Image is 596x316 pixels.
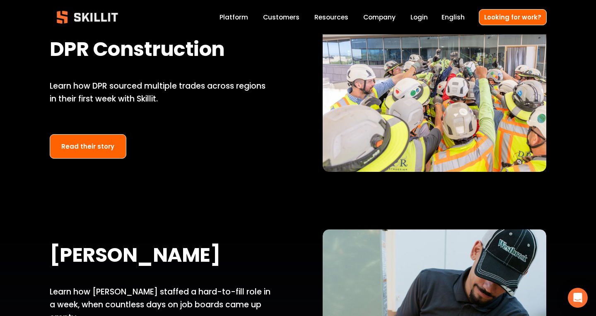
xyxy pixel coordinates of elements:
strong: [PERSON_NAME] [50,240,221,274]
a: Looking for work? [479,9,547,25]
a: folder dropdown [314,12,348,23]
a: Platform [220,12,248,23]
span: Resources [314,12,348,22]
a: Customers [263,12,299,23]
img: Skillit [50,5,125,30]
a: Company [363,12,396,23]
div: language picker [442,12,465,23]
p: Learn how DPR sourced multiple trades across regions in their first week with Skillit. [50,80,274,105]
span: English [442,12,465,22]
strong: DPR Construction [50,34,225,68]
a: Login [410,12,428,23]
a: Read their story [50,134,127,159]
div: Open Intercom Messenger [568,288,588,308]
